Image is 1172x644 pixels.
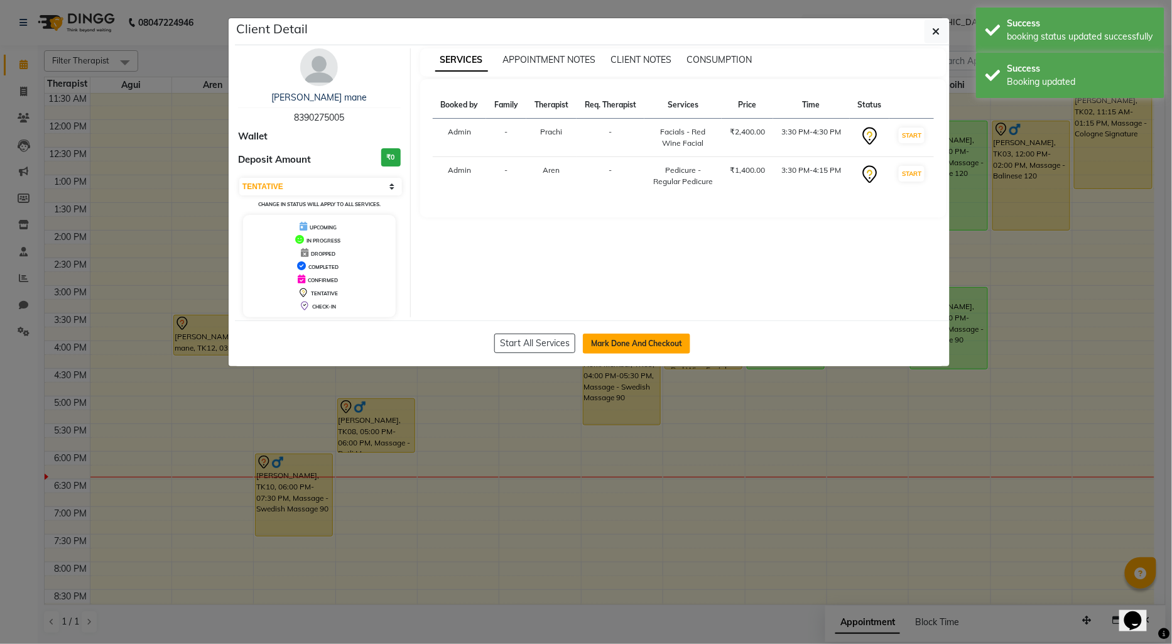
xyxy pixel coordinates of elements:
th: Time [773,92,850,119]
span: TENTATIVE [311,290,338,297]
span: Deposit Amount [238,153,311,167]
button: Mark Done And Checkout [583,334,690,354]
span: Aren [543,165,560,175]
div: booking status updated successfully [1007,30,1155,43]
div: Pedicure - Regular Pedicure [652,165,714,187]
td: - [486,157,526,195]
th: Status [850,92,889,119]
td: 3:30 PM-4:30 PM [773,119,850,157]
th: Booked by [433,92,487,119]
div: ₹1,400.00 [729,165,766,176]
td: - [577,119,645,157]
a: [PERSON_NAME] mane [271,92,367,103]
th: Price [722,92,773,119]
h3: ₹0 [381,148,401,166]
div: Booking updated [1007,75,1155,89]
span: CONFIRMED [308,277,338,283]
span: IN PROGRESS [307,237,340,244]
img: avatar [300,48,338,86]
td: Admin [433,157,487,195]
th: Req. Therapist [577,92,645,119]
span: SERVICES [435,49,488,72]
td: 3:30 PM-4:15 PM [773,157,850,195]
small: Change in status will apply to all services. [258,201,381,207]
span: CONSUMPTION [687,54,752,65]
span: APPOINTMENT NOTES [503,54,596,65]
div: Success [1007,62,1155,75]
div: ₹2,400.00 [729,126,766,138]
span: CLIENT NOTES [611,54,672,65]
div: Facials - Red Wine Facial [652,126,714,149]
button: START [899,128,925,143]
span: Wallet [238,129,268,144]
span: Prachi [540,127,562,136]
span: UPCOMING [310,224,337,231]
span: DROPPED [311,251,335,257]
div: Success [1007,17,1155,30]
td: Admin [433,119,487,157]
span: 8390275005 [294,112,344,123]
th: Therapist [526,92,577,119]
button: START [899,166,925,182]
span: COMPLETED [308,264,339,270]
span: CHECK-IN [312,303,336,310]
th: Family [486,92,526,119]
h5: Client Detail [236,19,308,38]
td: - [577,157,645,195]
th: Services [644,92,722,119]
td: - [486,119,526,157]
iframe: chat widget [1119,594,1159,631]
button: Start All Services [494,334,575,353]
